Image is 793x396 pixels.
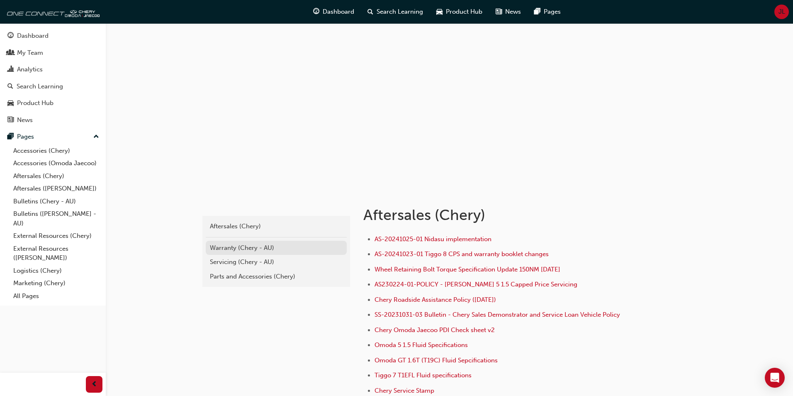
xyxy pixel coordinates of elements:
span: Dashboard [323,7,354,17]
span: Search Learning [377,7,423,17]
a: Dashboard [3,28,102,44]
a: Bulletins ([PERSON_NAME] - AU) [10,208,102,230]
a: Logistics (Chery) [10,264,102,277]
a: Aftersales ([PERSON_NAME]) [10,182,102,195]
a: All Pages [10,290,102,303]
button: DashboardMy TeamAnalyticsSearch LearningProduct HubNews [3,27,102,129]
div: Warranty (Chery - AU) [210,243,343,253]
button: JL [774,5,789,19]
span: car-icon [7,100,14,107]
div: My Team [17,48,43,58]
a: External Resources ([PERSON_NAME]) [10,242,102,264]
a: Product Hub [3,95,102,111]
div: Search Learning [17,82,63,91]
a: Wheel Retaining Bolt Torque Specification Update 150NM [DATE] [375,266,560,273]
div: Product Hub [17,98,54,108]
div: Aftersales (Chery) [210,222,343,231]
a: AS-20241023-01 Tiggo 8 CPS and warranty booklet changes [375,250,549,258]
h1: Aftersales (Chery) [363,206,635,224]
a: guage-iconDashboard [306,3,361,20]
a: Chery Service Stamp [375,387,434,394]
a: Chery Omoda Jaecoo PDI Check sheet v2 [375,326,495,334]
span: Product Hub [446,7,482,17]
img: oneconnect [4,3,100,20]
div: Dashboard [17,31,49,41]
span: Pages [544,7,561,17]
a: Parts and Accessories (Chery) [206,269,347,284]
span: car-icon [436,7,443,17]
span: search-icon [367,7,373,17]
a: Aftersales (Chery) [10,170,102,183]
a: Bulletins (Chery - AU) [10,195,102,208]
span: news-icon [7,117,14,124]
div: Parts and Accessories (Chery) [210,272,343,281]
span: search-icon [7,83,13,90]
a: Omoda GT 1.6T (T19C) Fluid Sepcifications [375,357,498,364]
div: Servicing (Chery - AU) [210,257,343,267]
a: Accessories (Omoda Jaecoo) [10,157,102,170]
span: JL [778,7,785,17]
span: chart-icon [7,66,14,73]
span: pages-icon [7,133,14,141]
a: AS-20241025-01 Nidasu implementation [375,235,491,243]
span: news-icon [496,7,502,17]
a: My Team [3,45,102,61]
a: search-iconSearch Learning [361,3,430,20]
a: Analytics [3,62,102,77]
span: News [505,7,521,17]
a: Marketing (Chery) [10,277,102,290]
button: Pages [3,129,102,144]
div: News [17,115,33,125]
a: Chery Roadside Assistance Policy ([DATE]) [375,296,496,303]
a: Accessories (Chery) [10,144,102,157]
a: Omoda 5 1.5 Fluid Specifications [375,341,468,349]
a: Aftersales (Chery) [206,219,347,234]
a: pages-iconPages [528,3,567,20]
div: Open Intercom Messenger [765,368,785,388]
a: Tiggo 7 T1EFL Fluid specifications [375,372,472,379]
div: Pages [17,132,34,142]
span: people-icon [7,49,14,57]
span: pages-icon [534,7,540,17]
a: car-iconProduct Hub [430,3,489,20]
span: prev-icon [91,379,97,390]
a: Servicing (Chery - AU) [206,255,347,269]
a: Search Learning [3,79,102,94]
span: guage-icon [313,7,319,17]
a: SS-20231031-03 Bulletin - Chery Sales Demonstrator and Service Loan Vehicle Policy [375,311,620,318]
a: News [3,112,102,128]
span: up-icon [93,132,99,142]
a: External Resources (Chery) [10,230,102,242]
a: Warranty (Chery - AU) [206,241,347,255]
span: guage-icon [7,32,14,40]
div: Analytics [17,65,43,74]
a: AS230224-01-POLICY - [PERSON_NAME] 5 1.5 Capped Price Servicing [375,281,577,288]
a: news-iconNews [489,3,528,20]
